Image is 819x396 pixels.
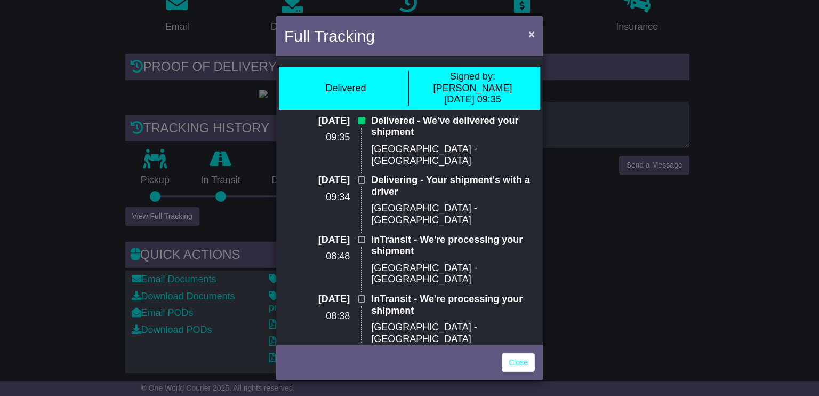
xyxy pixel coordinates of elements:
[371,203,535,226] p: [GEOGRAPHIC_DATA] - [GEOGRAPHIC_DATA]
[371,294,535,316] p: InTransit - We're processing your shipment
[371,263,535,286] p: [GEOGRAPHIC_DATA] - [GEOGRAPHIC_DATA]
[371,115,535,138] p: Delivered - We've delivered your shipment
[284,311,350,322] p: 08:38
[284,234,350,246] p: [DATE]
[415,71,531,106] div: [PERSON_NAME] [DATE] 09:35
[325,83,366,94] div: Delivered
[450,71,495,82] span: Signed by:
[284,175,350,186] p: [DATE]
[284,132,350,144] p: 09:35
[528,28,535,40] span: ×
[523,23,540,45] button: Close
[371,144,535,167] p: [GEOGRAPHIC_DATA] - [GEOGRAPHIC_DATA]
[502,353,535,372] a: Close
[371,322,535,345] p: [GEOGRAPHIC_DATA] - [GEOGRAPHIC_DATA]
[371,175,535,197] p: Delivering - Your shipment's with a driver
[284,294,350,305] p: [DATE]
[284,115,350,127] p: [DATE]
[284,24,375,48] h4: Full Tracking
[284,251,350,263] p: 08:48
[371,234,535,257] p: InTransit - We're processing your shipment
[284,192,350,203] p: 09:34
